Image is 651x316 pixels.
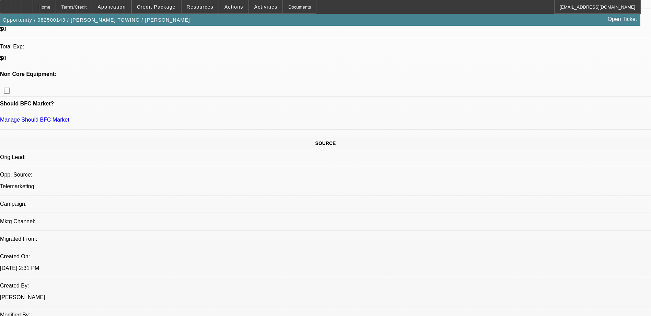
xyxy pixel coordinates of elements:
span: Credit Package [137,4,176,10]
span: SOURCE [315,140,336,146]
span: Activities [254,4,278,10]
a: Open Ticket [605,13,640,25]
span: Application [97,4,126,10]
span: Resources [187,4,213,10]
button: Actions [219,0,248,13]
button: Credit Package [132,0,181,13]
span: Actions [224,4,243,10]
button: Application [92,0,131,13]
button: Resources [182,0,219,13]
span: Opportunity / 082500143 / [PERSON_NAME] TOWING / [PERSON_NAME] [3,17,190,23]
button: Activities [249,0,283,13]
